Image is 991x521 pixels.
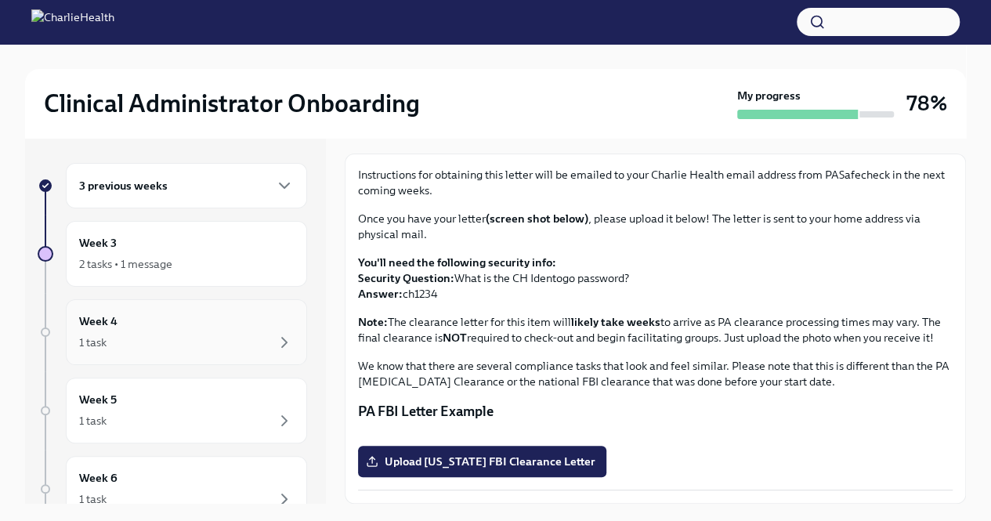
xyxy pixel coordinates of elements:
[38,299,307,365] a: Week 41 task
[486,212,588,226] strong: (screen shot below)
[79,313,118,330] h6: Week 4
[79,234,117,251] h6: Week 3
[358,211,953,242] p: Once you have your letter , please upload it below! The letter is sent to your home address via p...
[737,88,801,103] strong: My progress
[44,88,420,119] h2: Clinical Administrator Onboarding
[31,9,114,34] img: CharlieHealth
[443,331,467,345] strong: NOT
[571,315,660,329] strong: likely take weeks
[358,255,556,270] strong: You'll need the following security info:
[79,391,117,408] h6: Week 5
[358,402,953,421] p: PA FBI Letter Example
[358,315,388,329] strong: Note:
[358,271,454,285] strong: Security Question:
[38,378,307,443] a: Week 51 task
[358,167,953,198] p: Instructions for obtaining this letter will be emailed to your Charlie Health email address from ...
[79,469,118,487] h6: Week 6
[79,177,168,194] h6: 3 previous weeks
[369,454,595,469] span: Upload [US_STATE] FBI Clearance Letter
[79,491,107,507] div: 1 task
[358,287,403,301] strong: Answer:
[66,163,307,208] div: 3 previous weeks
[79,335,107,350] div: 1 task
[79,413,107,429] div: 1 task
[358,314,953,346] p: The clearance letter for this item will to arrive as PA clearance processing times may vary. The ...
[906,89,947,118] h3: 78%
[358,446,606,477] label: Upload [US_STATE] FBI Clearance Letter
[358,358,953,389] p: We know that there are several compliance tasks that look and feel similar. Please note that this...
[38,221,307,287] a: Week 32 tasks • 1 message
[358,255,953,302] p: What is the CH Identogo password? ch1234
[79,256,172,272] div: 2 tasks • 1 message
